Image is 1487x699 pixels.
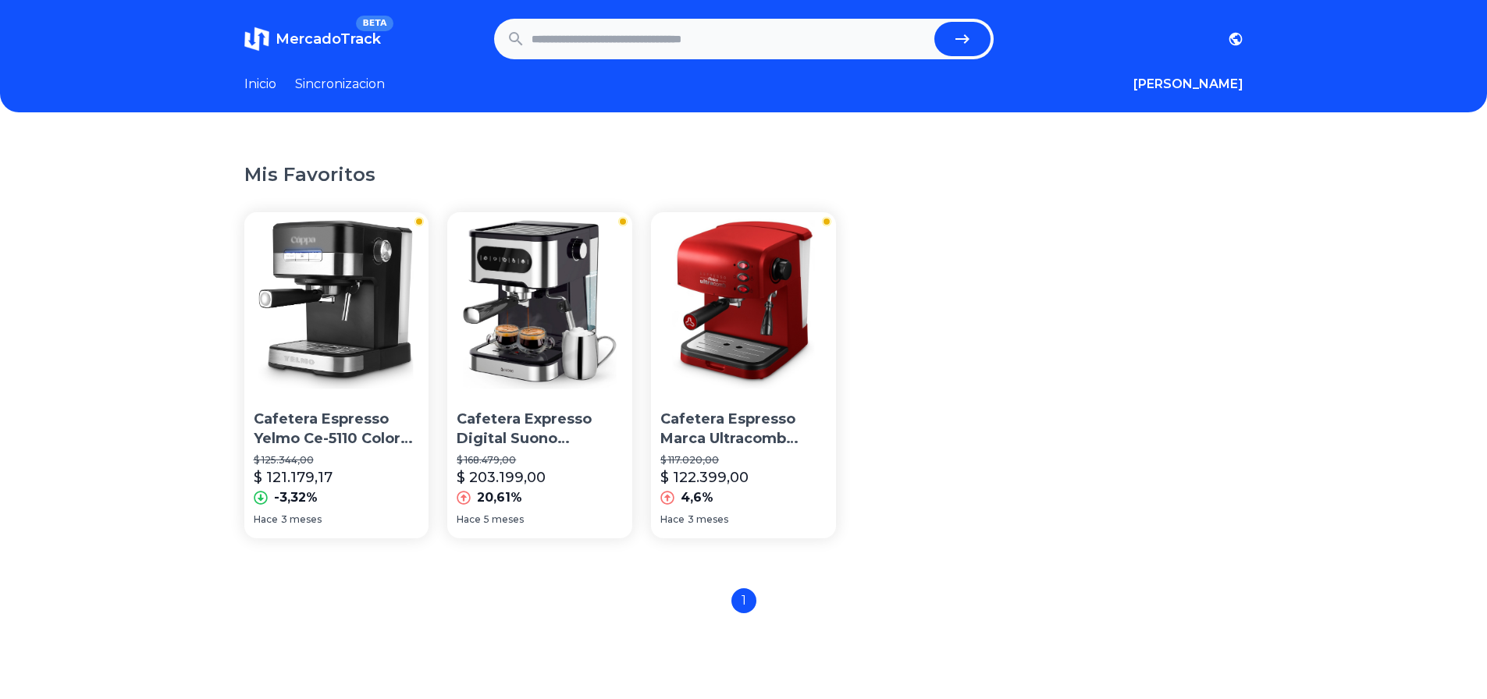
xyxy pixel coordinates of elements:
[254,454,420,467] p: $ 125.344,00
[276,30,381,48] span: MercadoTrack
[356,16,393,31] span: BETA
[244,27,269,51] img: MercadoTrack
[254,467,333,488] p: $ 121.179,17
[660,467,749,488] p: $ 122.399,00
[274,488,318,507] p: -3,32%
[681,488,713,507] p: 4,6%
[660,410,827,449] p: Cafetera Espresso Marca Ultracomb Modelo Ce-6108 Color Rojo
[295,75,385,94] a: Sincronizacion
[281,513,322,526] span: 3 meses
[447,212,632,397] img: Cafetera Expresso Digital Suono Automática Acero Inox 1.5 L Color Plateado
[447,212,632,538] a: Cafetera Expresso Digital Suono Automática Acero Inox 1.5 L Color PlateadoCafetera Expresso Digit...
[457,410,623,449] p: Cafetera Expresso Digital Suono Automática Acero Inox 1.5 L Color Plateado
[244,27,381,51] a: MercadoTrackBETA
[244,162,1243,187] h1: Mis Favoritos
[254,410,420,449] p: Cafetera Espresso Yelmo Ce-5110 Color Negro
[244,75,276,94] a: Inicio
[1133,75,1243,94] button: [PERSON_NAME]
[457,454,623,467] p: $ 168.479,00
[457,513,481,526] span: Hace
[660,513,685,526] span: Hace
[477,488,522,507] p: 20,61%
[688,513,728,526] span: 3 meses
[660,454,827,467] p: $ 117.020,00
[651,212,836,538] a: Cafetera Espresso Marca Ultracomb Modelo Ce-6108 Color RojoCafetera Espresso Marca Ultracomb Mode...
[457,467,546,488] p: $ 203.199,00
[484,513,524,526] span: 5 meses
[651,212,836,397] img: Cafetera Espresso Marca Ultracomb Modelo Ce-6108 Color Rojo
[244,212,429,538] a: Cafetera Espresso Yelmo Ce-5110 Color NegroCafetera Espresso Yelmo Ce-5110 Color Negro$ 125.344,0...
[244,212,429,397] img: Cafetera Espresso Yelmo Ce-5110 Color Negro
[254,513,278,526] span: Hace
